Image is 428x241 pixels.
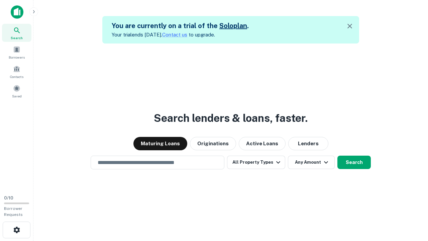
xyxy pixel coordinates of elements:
[219,22,247,30] a: Soloplan
[12,93,22,99] span: Saved
[11,5,23,19] img: capitalize-icon.png
[2,43,31,61] a: Borrowers
[162,32,187,37] a: Contact us
[112,21,249,31] h5: You are currently on a trial of the .
[112,31,249,39] p: Your trial ends [DATE]. to upgrade.
[288,156,335,169] button: Any Amount
[4,195,13,200] span: 0 / 10
[190,137,236,150] button: Originations
[10,74,23,79] span: Contacts
[227,156,285,169] button: All Property Types
[239,137,286,150] button: Active Loans
[154,110,308,126] h3: Search lenders & loans, faster.
[4,206,23,217] span: Borrower Requests
[9,55,25,60] span: Borrowers
[133,137,187,150] button: Maturing Loans
[2,82,31,100] a: Saved
[337,156,371,169] button: Search
[395,187,428,220] iframe: Chat Widget
[2,63,31,81] a: Contacts
[2,24,31,42] a: Search
[288,137,328,150] button: Lenders
[11,35,23,41] span: Search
